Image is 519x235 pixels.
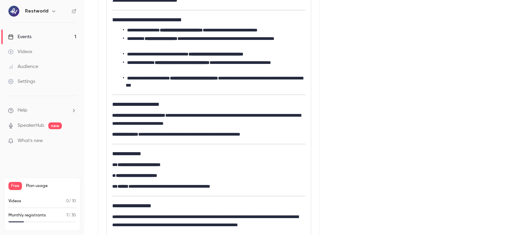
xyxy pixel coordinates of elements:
iframe: Noticeable Trigger [68,138,76,144]
img: Restworld [8,6,19,17]
h6: Restworld [25,8,48,15]
span: Plan usage [26,183,76,189]
p: / 10 [66,198,76,204]
span: 7 [66,213,68,217]
p: / 30 [66,212,76,218]
a: SpeakerHub [18,122,44,129]
span: new [48,122,62,129]
div: Videos [8,48,32,55]
span: What's new [18,137,43,144]
span: Help [18,107,27,114]
div: Events [8,33,31,40]
span: Free [8,182,22,190]
p: Monthly registrants [8,212,46,218]
li: help-dropdown-opener [8,107,76,114]
p: Videos [8,198,21,204]
div: Audience [8,63,38,70]
div: Settings [8,78,35,85]
span: 0 [66,199,69,203]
